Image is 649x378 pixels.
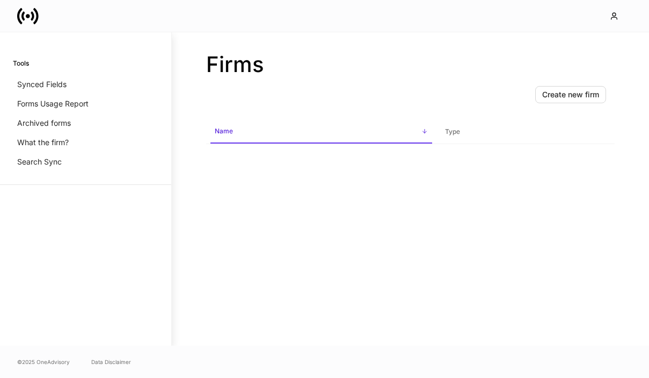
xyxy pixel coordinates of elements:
p: Search Sync [17,156,62,167]
a: Archived forms [13,113,158,133]
span: Type [441,121,610,143]
h6: Type [445,126,460,137]
h6: Name [215,126,233,136]
a: Forms Usage Report [13,94,158,113]
a: Search Sync [13,152,158,172]
span: Name [210,120,432,144]
span: © 2025 OneAdvisory [17,358,70,366]
a: Data Disclaimer [91,358,131,366]
h2: Firms [206,52,615,77]
a: Synced Fields [13,75,158,94]
p: What the firm? [17,137,69,148]
div: Create new firm [542,91,599,98]
p: Synced Fields [17,79,67,90]
p: Forms Usage Report [17,98,89,109]
button: Create new firm [535,86,606,103]
p: Archived forms [17,118,71,129]
h6: Tools [13,58,29,68]
a: What the firm? [13,133,158,152]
